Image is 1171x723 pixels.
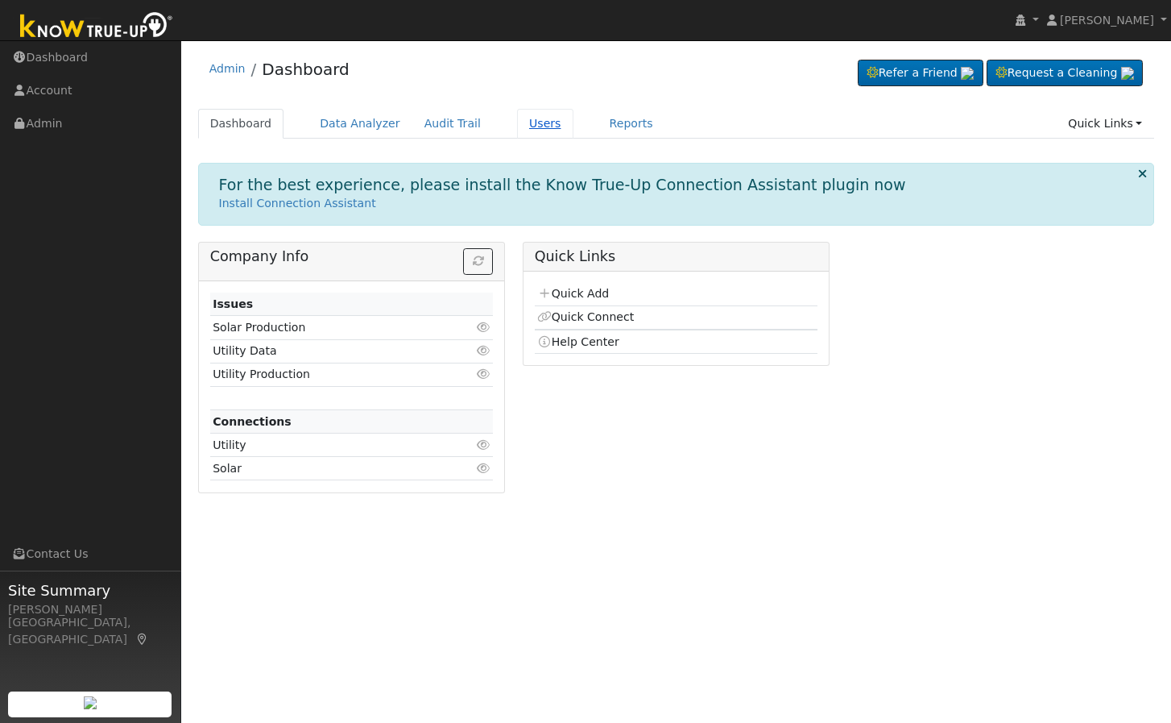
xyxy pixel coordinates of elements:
strong: Issues [213,297,253,310]
span: [PERSON_NAME] [1060,14,1154,27]
img: retrieve [84,696,97,709]
a: Help Center [537,335,619,348]
i: Click to view [476,322,490,333]
i: Click to view [476,368,490,380]
span: Site Summary [8,580,172,601]
a: Quick Connect [537,310,634,323]
a: Reports [598,109,665,139]
a: Refer a Friend [858,60,983,87]
a: Quick Links [1056,109,1154,139]
h5: Quick Links [535,248,818,265]
a: Dashboard [198,109,284,139]
img: retrieve [1121,67,1134,80]
h5: Company Info [210,248,494,265]
td: Solar Production [210,316,448,339]
td: Solar [210,457,448,480]
a: Map [135,633,150,646]
a: Quick Add [537,287,609,300]
a: Request a Cleaning [987,60,1143,87]
div: [GEOGRAPHIC_DATA], [GEOGRAPHIC_DATA] [8,614,172,648]
strong: Connections [213,415,292,428]
a: Dashboard [262,60,350,79]
td: Utility [210,434,448,457]
img: Know True-Up [12,9,181,45]
h1: For the best experience, please install the Know True-Up Connection Assistant plugin now [219,176,906,194]
div: [PERSON_NAME] [8,601,172,618]
a: Data Analyzer [308,109,412,139]
img: retrieve [961,67,974,80]
td: Utility Production [210,363,448,386]
a: Users [517,109,573,139]
i: Click to view [476,463,490,474]
a: Admin [209,62,246,75]
i: Click to view [476,439,490,451]
a: Install Connection Assistant [219,197,376,210]
a: Audit Trail [412,109,493,139]
td: Utility Data [210,339,448,363]
i: Click to view [476,345,490,356]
